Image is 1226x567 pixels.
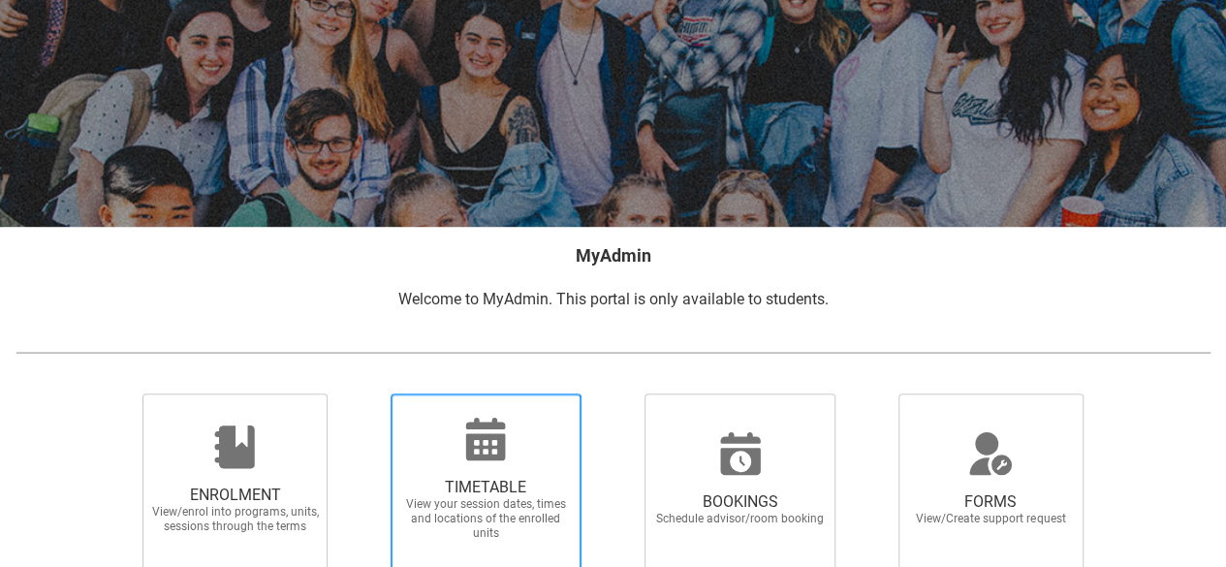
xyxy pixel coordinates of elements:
[398,290,829,308] span: Welcome to MyAdmin. This portal is only available to students.
[400,478,571,497] span: TIMETABLE
[655,492,826,512] span: BOOKINGS
[905,492,1076,512] span: FORMS
[150,505,321,534] span: View/enrol into programs, units, sessions through the terms
[905,512,1076,526] span: View/Create support request
[16,242,1210,268] h2: MyAdmin
[655,512,826,526] span: Schedule advisor/room booking
[150,486,321,505] span: ENROLMENT
[400,497,571,541] span: View your session dates, times and locations of the enrolled units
